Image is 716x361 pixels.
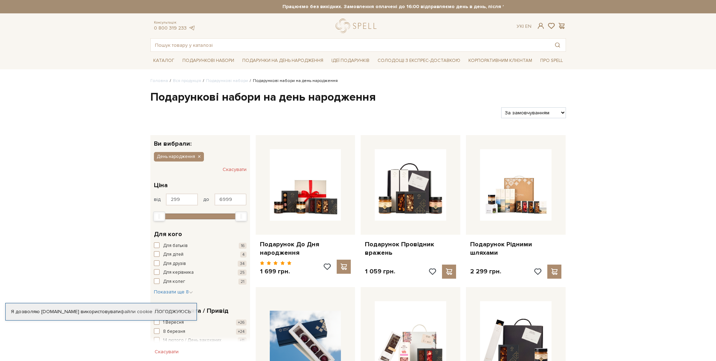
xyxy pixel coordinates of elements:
[466,55,535,66] a: Корпоративним клієнтам
[154,251,247,258] button: Для дітей 4
[235,211,247,221] div: Max
[260,240,351,257] a: Подарунок До Дня народження
[163,328,185,335] span: 8 березня
[154,289,193,296] button: Показати ще 8
[329,55,372,66] span: Ідеї подарунків
[238,270,247,275] span: 25
[188,25,195,31] a: telegram
[260,267,292,275] p: 1 699 грн.
[166,194,198,205] input: Ціна
[238,279,247,285] span: 21
[154,278,247,285] button: Для колег 21
[239,243,247,249] span: 16
[240,252,247,258] span: 4
[154,229,182,239] span: Для кого
[163,278,185,285] span: Для колег
[151,39,549,51] input: Пошук товару у каталозі
[375,55,463,66] a: Солодощі з експрес-доставкою
[203,196,209,203] span: до
[549,39,566,51] button: Пошук товару у каталозі
[154,260,247,267] button: Для друзів 34
[163,260,186,267] span: Для друзів
[239,55,326,66] span: Подарунки на День народження
[154,242,247,249] button: Для батьків 16
[470,240,561,257] a: Подарунок Рідними шляхами
[157,153,195,160] span: День народження
[154,152,204,161] button: День народження
[537,55,566,66] span: Про Spell
[154,319,247,326] button: 1 Вересня +26
[180,55,237,66] span: Подарункові набори
[163,337,221,344] span: 14 лютого / День закоханих
[153,211,165,221] div: Min
[150,135,250,147] div: Ви вибрали:
[154,328,247,335] button: 8 березня +24
[150,90,566,105] h1: Подарункові набори на день народження
[223,164,247,175] button: Скасувати
[523,23,524,29] span: |
[163,269,194,276] span: Для керівника
[525,23,531,29] a: En
[6,309,197,315] div: Я дозволяю [DOMAIN_NAME] використовувати
[173,78,201,83] a: Вся продукція
[154,269,247,276] button: Для керівника 25
[365,240,456,257] a: Подарунок Провідник вражень
[163,242,188,249] span: Для батьків
[163,319,184,326] span: 1 Вересня
[236,319,247,325] span: +26
[154,25,187,31] a: 0 800 319 233
[206,78,248,83] a: Подарункові набори
[150,55,177,66] span: Каталог
[154,20,195,25] span: Консультація:
[213,4,628,10] strong: Працюємо без вихідних. Замовлення оплачені до 16:00 відправляємо день в день, після 16:00 - насту...
[154,180,168,190] span: Ціна
[163,251,183,258] span: Для дітей
[365,267,395,275] p: 1 059 грн.
[150,346,183,357] button: Скасувати
[238,337,247,343] span: +11
[517,23,531,30] div: Ук
[150,78,168,83] a: Головна
[155,309,191,315] a: Погоджуюсь
[248,78,338,84] li: Подарункові набори на день народження
[238,261,247,267] span: 34
[214,194,247,205] input: Ціна
[236,329,247,335] span: +24
[470,267,501,275] p: 2 299 грн.
[154,289,193,295] span: Показати ще 8
[120,309,152,315] a: файли cookie
[336,19,380,33] a: logo
[154,337,247,344] button: 14 лютого / День закоханих +11
[154,196,161,203] span: від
